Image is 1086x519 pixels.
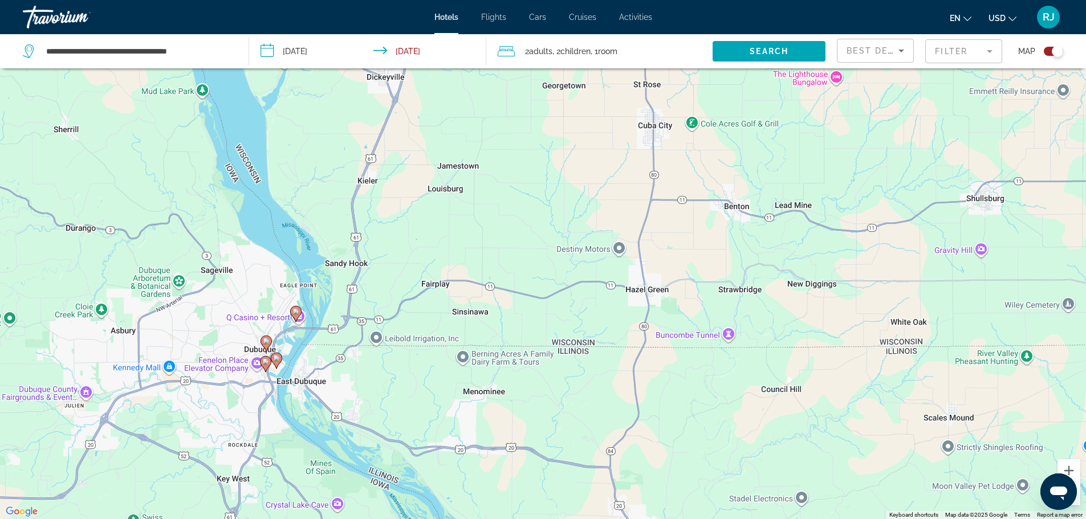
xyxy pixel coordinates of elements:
[3,504,40,519] img: Google
[989,14,1006,23] span: USD
[529,13,546,22] a: Cars
[1034,5,1063,29] button: User Menu
[847,44,904,58] mat-select: Sort by
[1014,512,1030,518] a: Terms (opens in new tab)
[434,13,458,22] a: Hotels
[529,47,552,56] span: Adults
[486,34,713,68] button: Travelers: 2 adults, 2 children
[1040,473,1077,510] iframe: Button to launch messaging window
[950,10,971,26] button: Change language
[569,13,596,22] a: Cruises
[591,43,617,59] span: , 1
[552,43,591,59] span: , 2
[945,512,1007,518] span: Map data ©2025 Google
[950,14,961,23] span: en
[481,13,506,22] a: Flights
[560,47,591,56] span: Children
[750,47,788,56] span: Search
[619,13,652,22] a: Activities
[598,47,617,56] span: Room
[249,34,487,68] button: Check-in date: Nov 8, 2025 Check-out date: Nov 9, 2025
[889,511,938,519] button: Keyboard shortcuts
[1057,459,1080,482] button: Zoom in
[1035,46,1063,56] button: Toggle map
[3,504,40,519] a: Open this area in Google Maps (opens a new window)
[989,10,1016,26] button: Change currency
[1037,512,1083,518] a: Report a map error
[713,41,825,62] button: Search
[525,43,552,59] span: 2
[1043,11,1055,23] span: RJ
[1018,43,1035,59] span: Map
[23,2,137,32] a: Travorium
[847,46,906,55] span: Best Deals
[925,39,1002,64] button: Filter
